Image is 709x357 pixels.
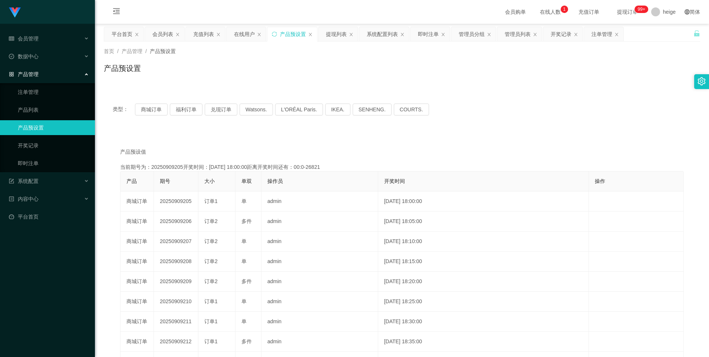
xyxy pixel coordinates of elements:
i: 图标: close [308,32,313,37]
i: 图标: unlock [693,30,700,37]
td: 20250909206 [154,212,198,232]
td: 商城订单 [121,191,154,212]
span: 产品管理 [9,71,39,77]
a: 图标: dashboard平台首页 [9,209,89,224]
span: 会员管理 [9,36,39,42]
span: 操作员 [267,178,283,184]
span: 产品管理 [122,48,142,54]
span: 提现订单 [613,9,642,14]
sup: 1139 [635,6,648,13]
button: SENHENG. [353,104,392,115]
span: 订单2 [204,258,218,264]
span: 操作 [595,178,605,184]
td: 商城订单 [121,252,154,272]
span: 充值订单 [575,9,603,14]
i: 图标: close [400,32,405,37]
i: 图标: form [9,178,14,184]
span: 产品 [126,178,137,184]
div: 管理员列表 [505,27,531,41]
td: 商城订单 [121,212,154,232]
div: 即时注单 [418,27,439,41]
td: 商城订单 [121,272,154,292]
span: / [117,48,119,54]
td: 20250909208 [154,252,198,272]
i: 图标: menu-fold [104,0,129,24]
span: 订单1 [204,318,218,324]
i: 图标: close [135,32,139,37]
td: admin [261,191,378,212]
img: logo.9652507e.png [9,7,21,18]
i: 图标: close [441,32,445,37]
a: 即时注单 [18,156,89,171]
button: COURTS. [394,104,429,115]
div: 当前期号为：20250909205开奖时间：[DATE] 18:00:00距离开奖时间还有：00:0-26821 [120,163,684,171]
span: 多件 [241,218,252,224]
button: IKEA. [325,104,350,115]
button: 商城订单 [135,104,168,115]
i: 图标: close [175,32,180,37]
td: admin [261,212,378,232]
button: Watsons. [240,104,273,115]
span: 订单2 [204,278,218,284]
i: 图标: close [349,32,353,37]
h1: 产品预设置 [104,63,141,74]
span: 多件 [241,278,252,284]
div: 注单管理 [591,27,612,41]
div: 系统配置列表 [367,27,398,41]
td: [DATE] 18:05:00 [378,212,589,232]
span: 单 [241,298,247,304]
td: admin [261,252,378,272]
div: 管理员分组 [459,27,485,41]
td: 商城订单 [121,332,154,352]
span: / [145,48,147,54]
span: 首页 [104,48,114,54]
i: 图标: appstore-o [9,72,14,77]
div: 充值列表 [193,27,214,41]
td: 20250909207 [154,232,198,252]
i: 图标: close [533,32,537,37]
span: 大小 [204,178,215,184]
td: 商城订单 [121,292,154,312]
a: 产品预设置 [18,120,89,135]
td: [DATE] 18:15:00 [378,252,589,272]
div: 会员列表 [152,27,173,41]
i: 图标: check-circle-o [9,54,14,59]
sup: 1 [561,6,568,13]
span: 期号 [160,178,170,184]
span: 单 [241,258,247,264]
span: 订单2 [204,238,218,244]
td: [DATE] 18:35:00 [378,332,589,352]
span: 数据中心 [9,53,39,59]
span: 订单1 [204,198,218,204]
span: 产品预设值 [120,148,146,156]
div: 平台首页 [112,27,132,41]
td: 商城订单 [121,312,154,332]
span: 订单1 [204,298,218,304]
i: 图标: global [685,9,690,14]
span: 订单1 [204,338,218,344]
a: 产品列表 [18,102,89,117]
span: 订单2 [204,218,218,224]
i: 图标: close [574,32,578,37]
span: 系统配置 [9,178,39,184]
td: 20250909211 [154,312,198,332]
p: 1 [563,6,565,13]
div: 在线用户 [234,27,255,41]
button: 兑现订单 [205,104,237,115]
i: 图标: table [9,36,14,41]
div: 产品预设置 [280,27,306,41]
span: 多件 [241,338,252,344]
td: [DATE] 18:00:00 [378,191,589,212]
button: 福利订单 [170,104,202,115]
button: L'ORÉAL Paris. [275,104,323,115]
span: 在线人数 [536,9,564,14]
a: 注单管理 [18,85,89,99]
td: [DATE] 18:20:00 [378,272,589,292]
span: 产品预设置 [150,48,176,54]
span: 单 [241,238,247,244]
span: 单 [241,198,247,204]
td: admin [261,312,378,332]
td: [DATE] 18:10:00 [378,232,589,252]
i: 图标: sync [272,32,277,37]
i: 图标: close [487,32,491,37]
